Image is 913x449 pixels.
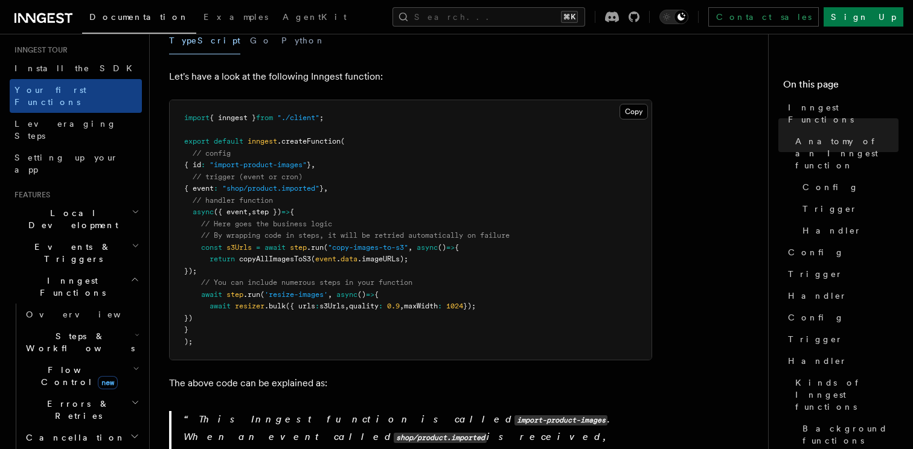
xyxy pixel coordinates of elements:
[357,290,366,299] span: ()
[10,190,50,200] span: Features
[10,241,132,265] span: Events & Triggers
[248,208,252,216] span: ,
[214,137,243,145] span: default
[210,302,231,310] span: await
[226,243,252,252] span: s3Urls
[214,208,248,216] span: ({ event
[394,433,487,443] code: shop/product.imported
[620,104,648,119] button: Copy
[14,63,139,73] span: Install the SDK
[366,290,374,299] span: =>
[256,243,260,252] span: =
[417,243,438,252] span: async
[10,207,132,231] span: Local Development
[387,302,400,310] span: 0.9
[21,304,142,325] a: Overview
[277,113,319,122] span: "./client"
[783,285,899,307] a: Handler
[10,202,142,236] button: Local Development
[307,161,311,169] span: }
[210,113,256,122] span: { inngest }
[10,236,142,270] button: Events & Triggers
[193,173,303,181] span: // trigger (event or cron)
[795,135,899,171] span: Anatomy of an Inngest function
[243,290,260,299] span: .run
[264,290,328,299] span: 'resize-images'
[311,161,315,169] span: ,
[788,268,843,280] span: Trigger
[324,243,328,252] span: (
[795,377,899,413] span: Kinds of Inngest functions
[193,208,214,216] span: async
[328,290,332,299] span: ,
[201,220,332,228] span: // Here goes the business logic
[788,333,843,345] span: Trigger
[21,431,126,444] span: Cancellation
[790,372,899,418] a: Kinds of Inngest functions
[315,302,319,310] span: :
[783,328,899,350] a: Trigger
[10,57,142,79] a: Install the SDK
[659,10,688,24] button: Toggle dark mode
[336,290,357,299] span: async
[203,12,268,22] span: Examples
[239,255,311,263] span: copyAllImagesToS3
[89,12,189,22] span: Documentation
[400,302,404,310] span: ,
[184,325,188,334] span: }
[408,243,412,252] span: ,
[349,302,379,310] span: quality
[10,113,142,147] a: Leveraging Steps
[324,184,328,193] span: ,
[319,113,324,122] span: ;
[290,208,294,216] span: {
[283,12,347,22] span: AgentKit
[184,113,210,122] span: import
[252,208,281,216] span: step })
[514,415,607,425] code: import-product-images
[798,176,899,198] a: Config
[10,45,68,55] span: Inngest tour
[201,161,205,169] span: :
[328,243,408,252] span: "copy-images-to-s3"
[201,278,412,287] span: // You can include numerous steps in your function
[14,153,118,174] span: Setting up your app
[561,11,578,23] kbd: ⌘K
[214,184,218,193] span: :
[264,243,286,252] span: await
[315,255,336,263] span: event
[169,27,240,54] button: TypeScript
[210,255,235,263] span: return
[235,302,264,310] span: resizer
[201,231,510,240] span: // By wrapping code in steps, it will be retried automatically on failure
[290,243,307,252] span: step
[277,137,341,145] span: .createFunction
[802,203,857,215] span: Trigger
[264,302,286,310] span: .bulk
[802,224,862,237] span: Handler
[783,263,899,285] a: Trigger
[788,355,847,367] span: Handler
[783,77,899,97] h4: On this page
[98,376,118,389] span: new
[193,149,231,158] span: // config
[26,310,150,319] span: Overview
[802,181,859,193] span: Config
[260,290,264,299] span: (
[374,290,379,299] span: {
[802,422,899,447] span: Background functions
[438,302,442,310] span: :
[788,101,899,126] span: Inngest Functions
[790,130,899,176] a: Anatomy of an Inngest function
[21,359,142,393] button: Flow Controlnew
[275,4,354,33] a: AgentKit
[783,350,899,372] a: Handler
[455,243,459,252] span: {
[404,302,438,310] span: maxWidth
[169,68,652,85] p: Let's have a look at the following Inngest function:
[798,198,899,220] a: Trigger
[281,208,290,216] span: =>
[357,255,408,263] span: .imageURLs);
[21,393,142,427] button: Errors & Retries
[169,375,652,392] p: The above code can be explained as:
